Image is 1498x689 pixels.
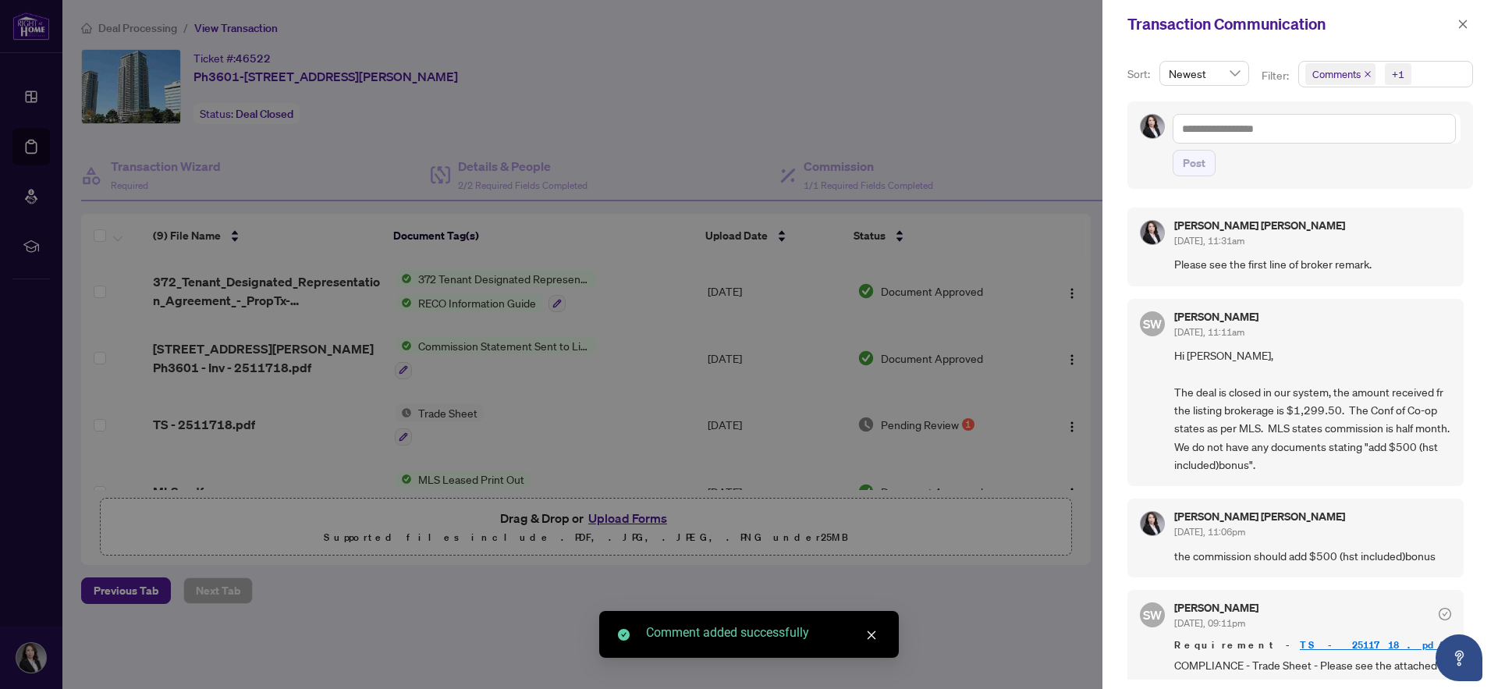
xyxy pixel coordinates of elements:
span: check-circle [1439,608,1451,620]
span: the commission should add $500 (hst included)bonus [1174,547,1451,565]
span: Comments [1312,66,1361,82]
p: Filter: [1262,67,1291,84]
div: Comment added successfully [646,623,880,642]
span: [DATE], 11:31am [1174,235,1244,247]
button: Open asap [1436,634,1482,681]
span: close [1364,70,1372,78]
span: Comments [1305,63,1376,85]
span: close [866,630,877,641]
span: check-circle [618,629,630,641]
p: Sort: [1127,66,1153,83]
img: Profile Icon [1141,115,1164,138]
span: [DATE], 11:06pm [1174,526,1245,538]
h5: [PERSON_NAME] [PERSON_NAME] [1174,511,1345,522]
span: SW [1143,605,1163,624]
span: Hi [PERSON_NAME], The deal is closed in our system, the amount received fr the listing brokerage ... [1174,346,1451,474]
h5: [PERSON_NAME] [1174,311,1258,322]
span: [DATE], 11:11am [1174,326,1244,338]
img: Profile Icon [1141,221,1164,244]
a: Close [863,627,880,644]
span: [DATE], 09:11pm [1174,617,1245,629]
div: Transaction Communication [1127,12,1453,36]
span: SW [1143,314,1163,333]
span: Please see the first line of broker remark. [1174,255,1451,273]
h5: [PERSON_NAME] [PERSON_NAME] [1174,220,1345,231]
span: Requirement - [1174,638,1451,653]
button: Post [1173,150,1216,176]
div: +1 [1392,66,1404,82]
span: close [1457,19,1468,30]
a: TS - 2511718.pdf [1300,638,1451,652]
img: Profile Icon [1141,512,1164,535]
h5: [PERSON_NAME] [1174,602,1258,613]
span: Newest [1169,62,1240,85]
